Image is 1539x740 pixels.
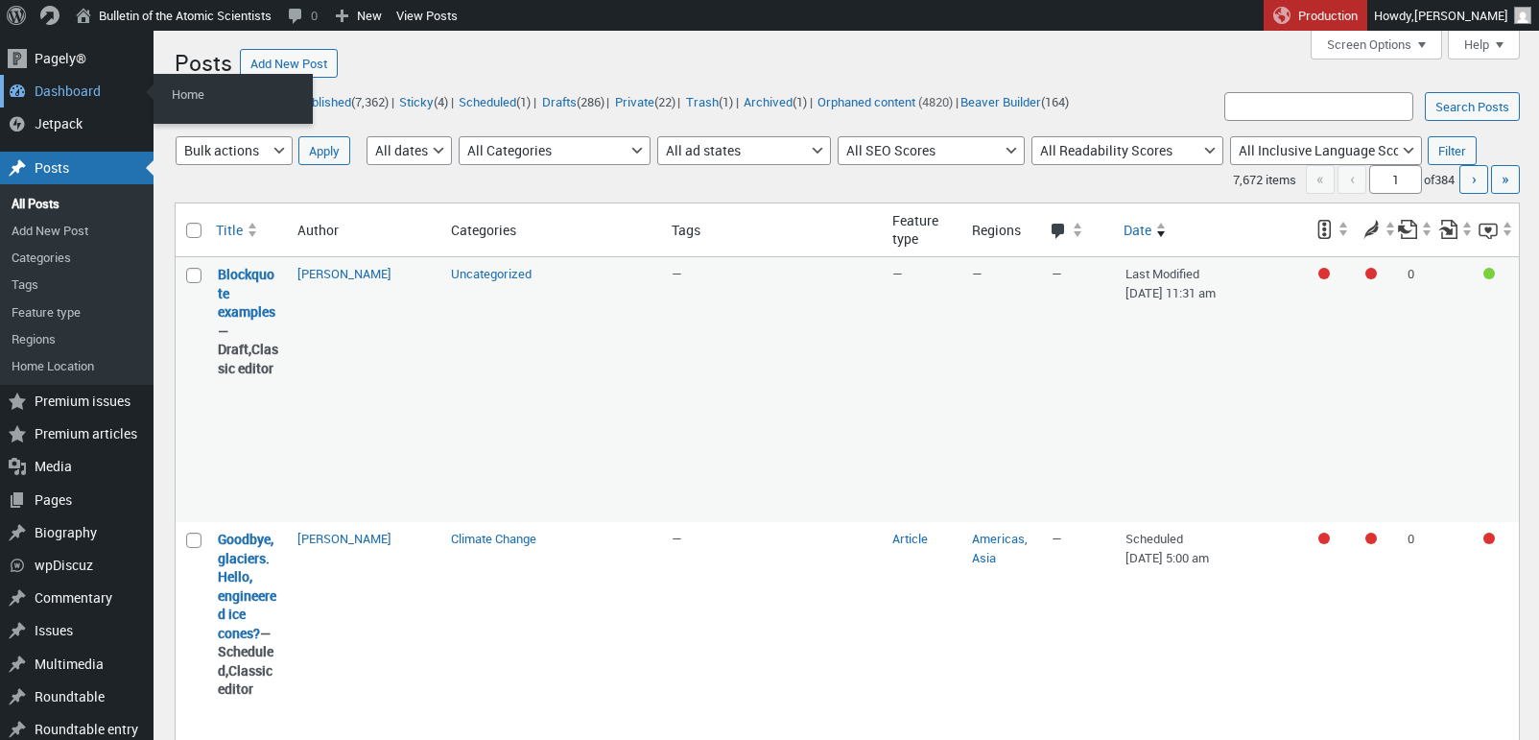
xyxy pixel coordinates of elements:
div: Needs improvement [1365,533,1377,544]
li: | [295,89,393,114]
h1: Posts [175,40,232,82]
div: Needs improvement [1365,268,1377,279]
span: — [972,265,983,282]
div: Focus keyphrase not set [1318,268,1330,279]
a: Readability score [1351,212,1397,247]
th: Author [288,203,441,257]
span: (286) [577,93,604,110]
a: Private(22) [612,90,677,112]
td: Last Modified [DATE] 11:31 am [1116,257,1304,522]
input: Search Posts [1425,92,1520,121]
span: (7,362) [351,93,389,110]
li: | [742,89,813,114]
a: Published(7,362) [295,90,391,112]
span: — [672,265,682,282]
div: Focus keyphrase not set [1318,533,1330,544]
span: — [672,530,682,547]
li: | [457,89,536,114]
span: Classic editor [218,340,278,377]
a: Asia [972,549,996,566]
span: — [892,265,903,282]
span: Classic editor [218,661,272,699]
a: Scheduled(1) [457,90,533,112]
a: Last page [1491,165,1520,194]
li: | [539,89,609,114]
a: Sticky(4) [397,90,451,112]
li: | [612,89,680,114]
button: Help [1448,31,1520,60]
a: Date [1116,213,1304,248]
a: “Blockquote examples” (Edit) [218,265,275,321]
span: Comments [1050,223,1068,242]
a: Outgoing internal links [1398,212,1433,247]
a: Article [892,530,928,547]
span: — [1052,265,1062,282]
a: Home [158,81,312,107]
a: [PERSON_NAME] [297,265,391,282]
span: (1) [719,93,733,110]
th: Tags [662,203,883,257]
a: Drafts(286) [539,90,606,112]
span: (164) [1041,93,1069,110]
a: Orphaned content [816,90,918,112]
a: SEO score [1304,212,1350,247]
a: [PERSON_NAME] [297,530,391,547]
span: 384 [1434,171,1455,188]
ul: | [175,89,1072,114]
strong: — [218,265,278,377]
span: (1) [793,93,807,110]
span: Title [216,221,243,240]
input: Apply [298,136,350,165]
span: [PERSON_NAME] [1414,7,1508,24]
a: Next page [1459,165,1488,194]
input: Filter [1428,136,1477,165]
th: Feature type [883,203,962,257]
a: Beaver Builder(164) [959,90,1072,112]
span: » [1502,168,1509,189]
span: (22) [654,93,675,110]
a: “Goodbye, glaciers. Hello, engineered ice cones?” (Edit) [218,530,276,642]
li: | [683,89,738,114]
a: Inclusive language score [1479,212,1514,247]
a: Uncategorized [451,265,532,282]
div: Good [1483,268,1495,279]
th: Regions [962,203,1042,257]
a: Americas [972,530,1025,547]
span: › [1472,168,1477,189]
div: Needs improvement [1483,533,1495,544]
span: « [1306,165,1335,194]
a: Trash(1) [683,90,735,112]
td: 0 [1398,257,1438,522]
span: Scheduled, [218,642,273,680]
a: Title Sort ascending. [208,213,288,248]
span: — [1052,530,1062,547]
li: | [397,89,454,114]
a: Archived(1) [742,90,810,112]
li: (4820) [816,89,953,114]
a: Comments Sort ascending. [1042,213,1116,248]
a: Add New Post [240,49,338,78]
span: ‹ [1338,165,1366,194]
span: (1) [516,93,531,110]
a: Received internal links [1438,212,1474,247]
span: Date [1124,221,1151,240]
strong: — [218,530,278,699]
th: Categories [441,203,662,257]
span: (4) [434,93,448,110]
span: 7,672 items [1233,171,1296,188]
span: Draft, [218,340,251,358]
a: Climate Change [451,530,536,547]
button: Screen Options [1311,31,1442,60]
span: of [1424,171,1456,188]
